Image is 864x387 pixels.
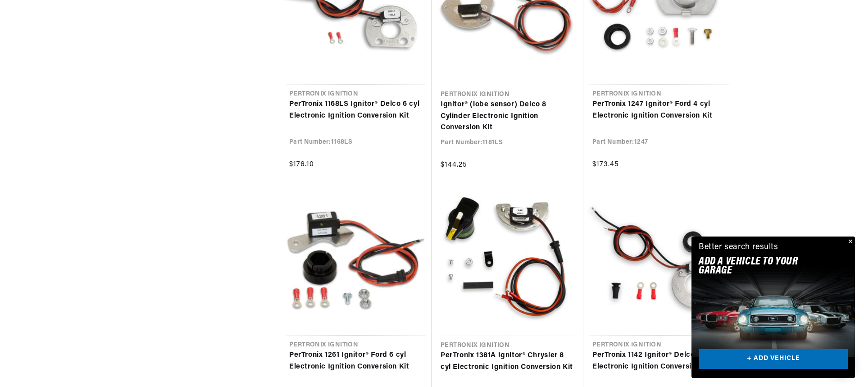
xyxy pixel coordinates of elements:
[699,257,825,276] h2: Add A VEHICLE to your garage
[289,350,423,373] a: PerTronix 1261 Ignitor® Ford 6 cyl Electronic Ignition Conversion Kit
[441,350,574,373] a: PerTronix 1381A Ignitor® Chrysler 8 cyl Electronic Ignition Conversion Kit
[844,237,855,247] button: Close
[289,99,423,122] a: PerTronix 1168LS Ignitor® Delco 6 cyl Electronic Ignition Conversion Kit
[592,350,726,373] a: PerTronix 1142 Ignitor® Delco 4 cyl Electronic Ignition Conversion Kit
[699,349,848,369] a: + ADD VEHICLE
[592,99,726,122] a: PerTronix 1247 Ignitor® Ford 4 cyl Electronic Ignition Conversion Kit
[441,99,574,134] a: Ignitor® (lobe sensor) Delco 8 Cylinder Electronic Ignition Conversion Kit
[699,241,778,254] div: Better search results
